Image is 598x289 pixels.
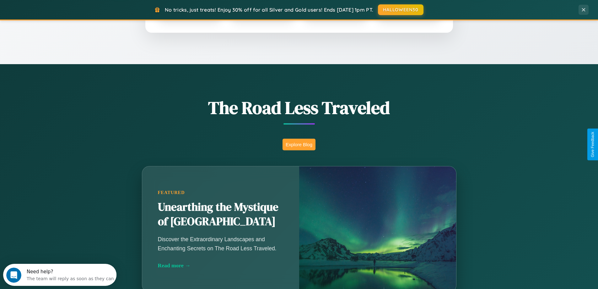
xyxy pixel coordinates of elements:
button: HALLOWEEN30 [378,4,423,15]
div: Featured [158,190,283,195]
div: Give Feedback [590,132,595,157]
div: Read more → [158,262,283,269]
div: The team will reply as soon as they can [24,10,111,17]
button: Explore Blog [283,139,315,150]
div: Open Intercom Messenger [3,3,117,20]
h2: Unearthing the Mystique of [GEOGRAPHIC_DATA] [158,200,283,229]
div: Need help? [24,5,111,10]
p: Discover the Extraordinary Landscapes and Enchanting Secrets on The Road Less Traveled. [158,235,283,253]
iframe: Intercom live chat [6,268,21,283]
iframe: Intercom live chat discovery launcher [3,264,116,286]
h1: The Road Less Traveled [111,96,488,120]
span: No tricks, just treats! Enjoy 30% off for all Silver and Gold users! Ends [DATE] 1pm PT. [165,7,373,13]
